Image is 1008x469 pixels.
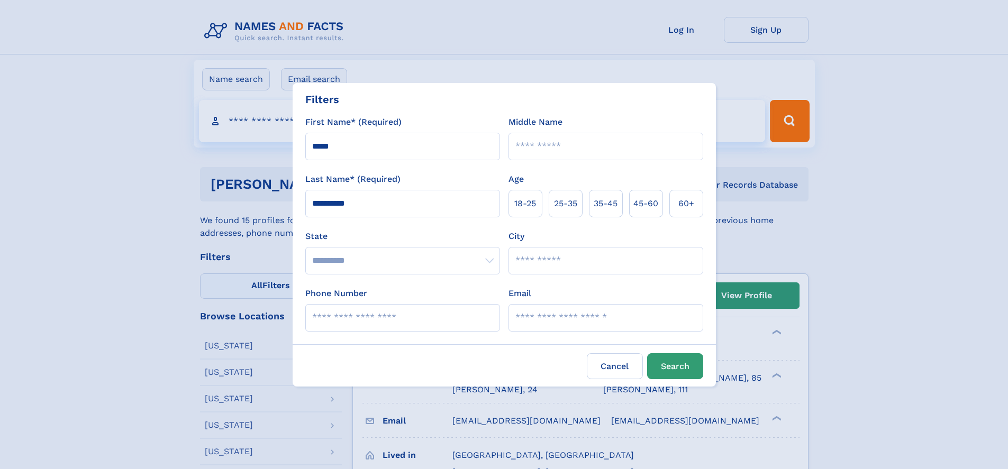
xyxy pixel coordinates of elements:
[508,287,531,300] label: Email
[554,197,577,210] span: 25‑35
[514,197,536,210] span: 18‑25
[508,230,524,243] label: City
[647,353,703,379] button: Search
[678,197,694,210] span: 60+
[587,353,643,379] label: Cancel
[633,197,658,210] span: 45‑60
[305,287,367,300] label: Phone Number
[305,230,500,243] label: State
[508,173,524,186] label: Age
[305,116,402,128] label: First Name* (Required)
[508,116,562,128] label: Middle Name
[305,173,401,186] label: Last Name* (Required)
[594,197,617,210] span: 35‑45
[305,91,339,107] div: Filters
